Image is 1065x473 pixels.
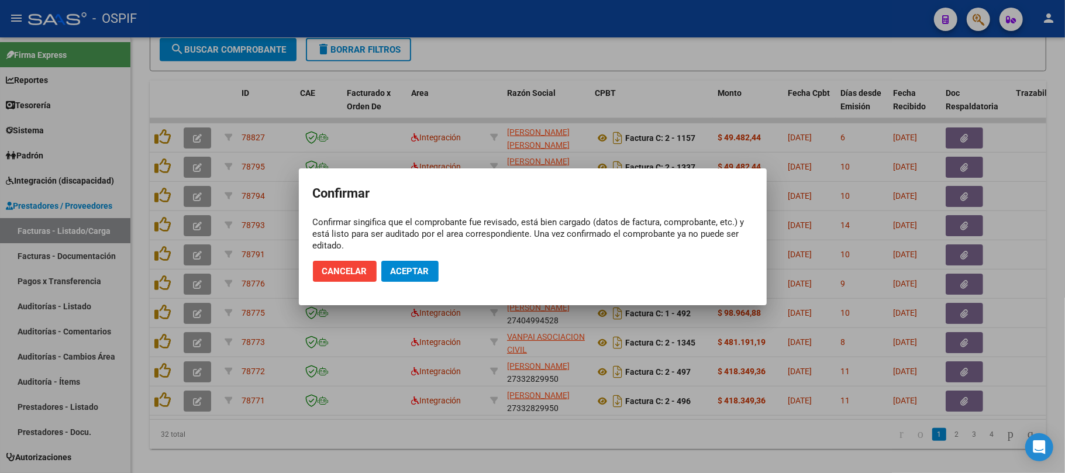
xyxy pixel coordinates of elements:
button: Cancelar [313,261,377,282]
span: Aceptar [391,266,429,277]
h2: Confirmar [313,182,753,205]
div: Confirmar singifica que el comprobante fue revisado, está bien cargado (datos de factura, comprob... [313,216,753,251]
span: Cancelar [322,266,367,277]
div: Open Intercom Messenger [1025,433,1053,461]
button: Aceptar [381,261,439,282]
